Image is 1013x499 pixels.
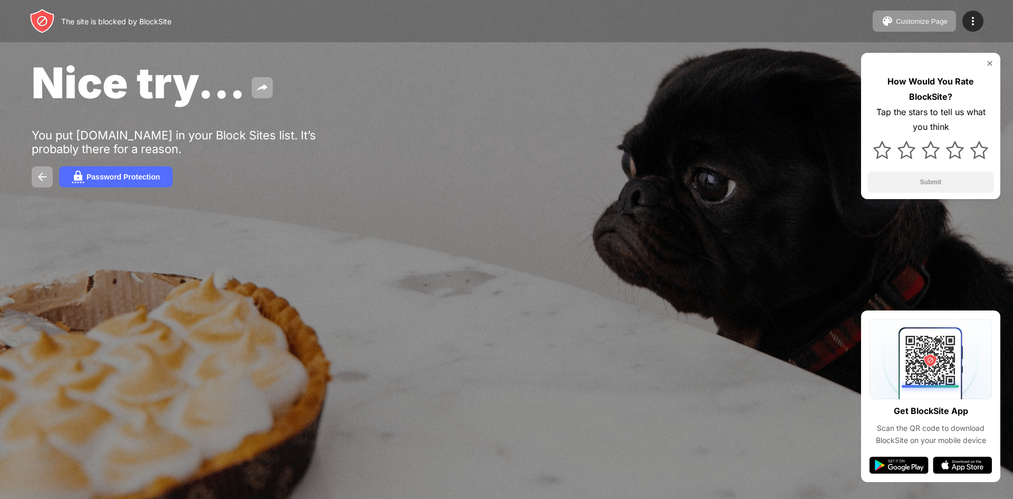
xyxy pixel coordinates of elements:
[922,141,940,159] img: star.svg
[867,172,994,193] button: Submit
[881,15,894,27] img: pallet.svg
[894,403,968,419] div: Get BlockSite App
[933,457,992,474] img: app-store.svg
[986,59,994,68] img: rate-us-close.svg
[61,17,171,26] div: The site is blocked by BlockSite
[36,171,49,183] img: back.svg
[869,422,992,446] div: Scan the QR code to download BlockSite on your mobile device
[946,141,964,159] img: star.svg
[59,166,173,187] button: Password Protection
[87,173,160,181] div: Password Protection
[967,15,979,27] img: menu-icon.svg
[30,8,55,34] img: header-logo.svg
[869,319,992,399] img: qrcode.svg
[32,128,358,156] div: You put [DOMAIN_NAME] in your Block Sites list. It’s probably there for a reason.
[873,141,891,159] img: star.svg
[970,141,988,159] img: star.svg
[869,457,929,474] img: google-play.svg
[256,81,269,94] img: share.svg
[72,171,84,183] img: password.svg
[867,74,994,105] div: How Would You Rate BlockSite?
[897,141,915,159] img: star.svg
[32,57,245,108] span: Nice try...
[896,17,948,25] div: Customize Page
[873,11,956,32] button: Customize Page
[867,105,994,135] div: Tap the stars to tell us what you think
